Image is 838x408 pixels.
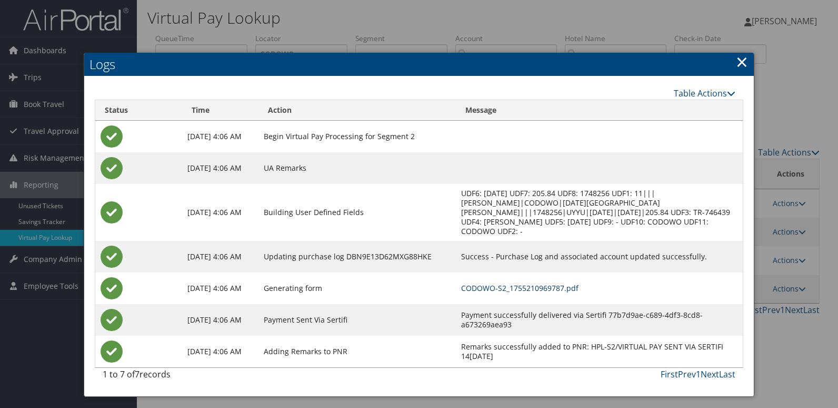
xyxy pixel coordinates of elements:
[461,283,578,293] a: CODOWO-S2_1755210969787.pdf
[696,368,701,380] a: 1
[258,273,456,304] td: Generating form
[456,304,743,336] td: Payment successfully delivered via Sertifi 77b7d9ae-c689-4df3-8cd8-a673269aea93
[103,368,249,386] div: 1 to 7 of records
[258,121,456,152] td: Begin Virtual Pay Processing for Segment 2
[701,368,719,380] a: Next
[84,53,754,76] h2: Logs
[736,51,748,72] a: Close
[661,368,678,380] a: First
[258,304,456,336] td: Payment Sent Via Sertifi
[182,273,258,304] td: [DATE] 4:06 AM
[719,368,735,380] a: Last
[258,241,456,273] td: Updating purchase log DBN9E13D62MXG88HKE
[182,304,258,336] td: [DATE] 4:06 AM
[456,336,743,367] td: Remarks successfully added to PNR: HPL-S2/VIRTUAL PAY SENT VIA SERTIFI 14[DATE]
[258,336,456,367] td: Adding Remarks to PNR
[182,121,258,152] td: [DATE] 4:06 AM
[258,152,456,184] td: UA Remarks
[182,336,258,367] td: [DATE] 4:06 AM
[182,241,258,273] td: [DATE] 4:06 AM
[135,368,139,380] span: 7
[95,100,182,121] th: Status: activate to sort column ascending
[674,88,735,99] a: Table Actions
[182,152,258,184] td: [DATE] 4:06 AM
[456,241,743,273] td: Success - Purchase Log and associated account updated successfully.
[258,100,456,121] th: Action: activate to sort column ascending
[456,184,743,241] td: UDF6: [DATE] UDF7: 205.84 UDF8: 1748256 UDF1: 11|||[PERSON_NAME]|CODOWO|[DATE][GEOGRAPHIC_DATA][P...
[258,184,456,241] td: Building User Defined Fields
[182,100,258,121] th: Time: activate to sort column ascending
[182,184,258,241] td: [DATE] 4:06 AM
[456,100,743,121] th: Message: activate to sort column ascending
[678,368,696,380] a: Prev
